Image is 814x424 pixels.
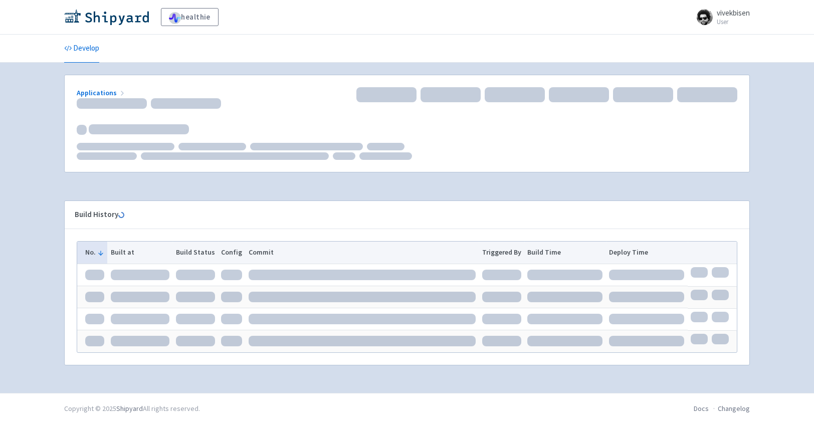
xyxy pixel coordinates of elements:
span: vivekbisen [717,8,750,18]
a: Develop [64,35,99,63]
div: Build History [75,209,723,221]
div: Copyright © 2025 All rights reserved. [64,403,200,414]
th: Built at [107,242,172,264]
th: Build Status [172,242,218,264]
a: Changelog [718,404,750,413]
th: Triggered By [479,242,524,264]
img: Shipyard logo [64,9,149,25]
a: Shipyard [116,404,143,413]
th: Build Time [524,242,606,264]
button: No. [85,247,104,258]
a: healthie [161,8,219,26]
a: Applications [77,88,126,97]
th: Commit [246,242,479,264]
a: vivekbisen User [691,9,750,25]
th: Config [218,242,246,264]
a: Docs [694,404,709,413]
small: User [717,19,750,25]
th: Deploy Time [606,242,688,264]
